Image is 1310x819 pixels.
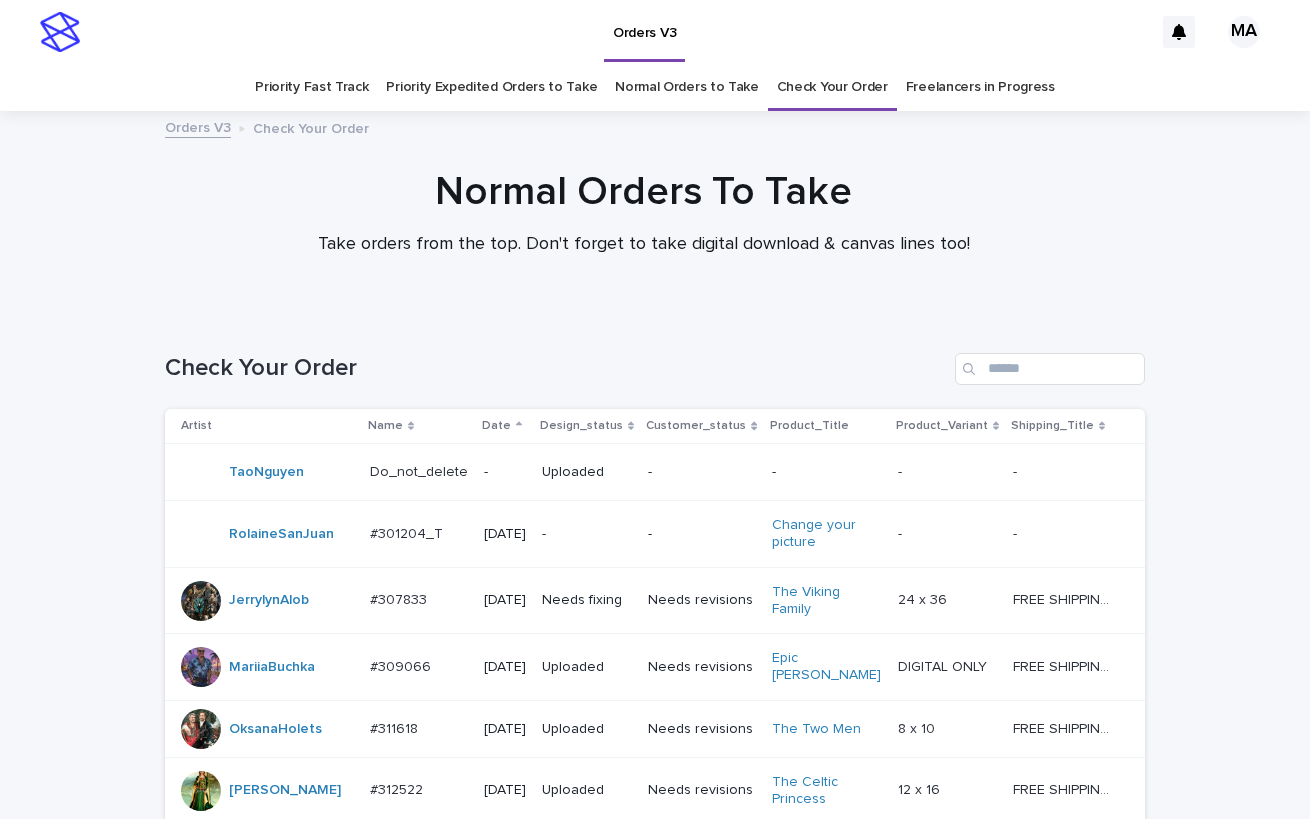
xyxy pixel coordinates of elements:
tr: RolaineSanJuan #301204_T#301204_T [DATE]--Change your picture -- -- [165,501,1145,568]
p: Needs revisions [648,721,755,738]
p: #311618 [370,717,422,738]
p: - [542,526,632,543]
img: stacker-logo-s-only.png [40,12,80,52]
p: - [898,522,906,543]
p: Needs fixing [542,592,632,609]
p: Needs revisions [648,592,755,609]
p: Artist [181,415,212,437]
p: Needs revisions [648,659,755,676]
div: MA [1228,16,1260,48]
p: 24 x 36 [898,588,951,609]
p: Shipping_Title [1011,415,1094,437]
p: Design_status [540,415,623,437]
a: RolaineSanJuan [229,526,334,543]
p: - [1013,460,1021,481]
p: Take orders from the top. Don't forget to take digital download & canvas lines too! [244,234,1044,256]
tr: JerrylynAlob #307833#307833 [DATE]Needs fixingNeeds revisionsThe Viking Family 24 x 3624 x 36 FRE... [165,567,1145,634]
p: FREE SHIPPING - preview in 1-2 business days, after your approval delivery will take 5-10 b.d., l... [1013,588,1117,609]
p: #312522 [370,778,427,799]
p: Product_Title [770,415,849,437]
tr: OksanaHolets #311618#311618 [DATE]UploadedNeeds revisionsThe Two Men 8 x 108 x 10 FREE SHIPPING -... [165,700,1145,757]
p: 12 x 16 [898,778,944,799]
p: Uploaded [542,782,632,799]
h1: Normal Orders To Take [154,168,1134,216]
p: [DATE] [484,592,526,609]
a: Epic [PERSON_NAME] [772,650,882,684]
a: OksanaHolets [229,721,322,738]
p: - [1013,522,1021,543]
input: Search [955,353,1145,385]
p: Date [482,415,511,437]
p: [DATE] [484,659,526,676]
a: Orders V3 [165,115,231,138]
a: JerrylynAlob [229,592,309,609]
p: Uploaded [542,721,632,738]
p: - [898,460,906,481]
p: FREE SHIPPING - preview in 1-2 business days, after your approval delivery will take 5-10 b.d. [1013,717,1117,738]
a: TaoNguyen [229,464,304,481]
p: - [484,464,526,481]
a: Freelancers in Progress [906,64,1055,111]
a: Check Your Order [777,64,888,111]
p: Name [368,415,403,437]
p: [DATE] [484,721,526,738]
a: Priority Fast Track [255,64,368,111]
p: Customer_status [646,415,746,437]
p: Uploaded [542,659,632,676]
p: Check Your Order [253,116,369,138]
tr: TaoNguyen Do_not_deleteDo_not_delete -Uploaded---- -- [165,444,1145,501]
a: Normal Orders to Take [615,64,759,111]
a: MariiaBuchka [229,659,315,676]
p: Do_not_delete [370,460,472,481]
p: [DATE] [484,782,526,799]
p: - [772,464,882,481]
p: [DATE] [484,526,526,543]
a: Change your picture [772,517,882,551]
a: The Celtic Princess [772,774,882,808]
p: - [648,526,755,543]
p: Product_Variant [896,415,988,437]
a: [PERSON_NAME] [229,782,341,799]
a: Priority Expedited Orders to Take [386,64,597,111]
p: FREE SHIPPING - preview in 1-2 business days, after your approval delivery will take 5-10 b.d., l... [1013,655,1117,676]
p: DIGITAL ONLY [898,655,991,676]
p: FREE SHIPPING - preview in 1-2 business days, after your approval delivery will take 5-10 b.d. [1013,778,1117,799]
p: - [648,464,755,481]
p: Needs revisions [648,782,755,799]
p: #307833 [370,588,431,609]
h1: Check Your Order [165,354,947,383]
p: 8 x 10 [898,717,939,738]
p: #301204_T [370,522,447,543]
p: Uploaded [542,464,632,481]
a: The Two Men [772,721,861,738]
p: #309066 [370,655,435,676]
a: The Viking Family [772,584,882,618]
tr: MariiaBuchka #309066#309066 [DATE]UploadedNeeds revisionsEpic [PERSON_NAME] DIGITAL ONLYDIGITAL O... [165,634,1145,701]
